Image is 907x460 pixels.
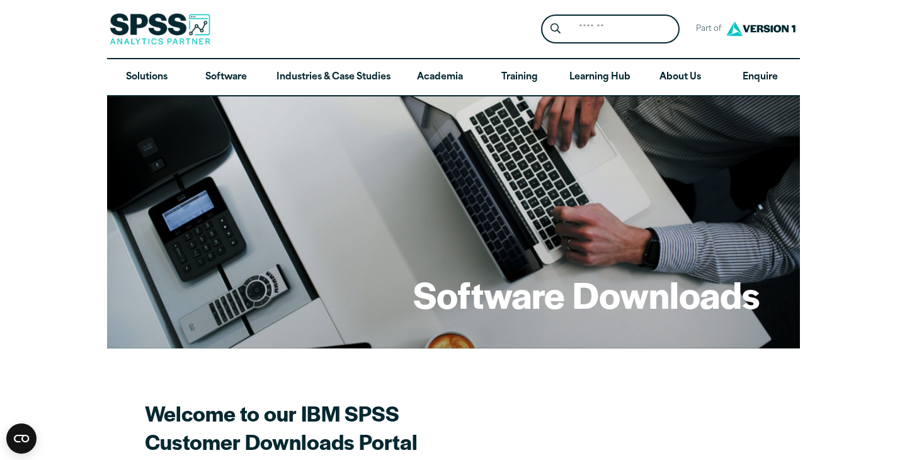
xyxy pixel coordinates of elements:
[186,59,266,96] a: Software
[6,423,37,454] button: Open CMP widget
[559,59,641,96] a: Learning Hub
[110,13,210,45] img: SPSS Analytics Partner
[721,59,800,96] a: Enquire
[107,59,186,96] a: Solutions
[266,59,401,96] a: Industries & Case Studies
[107,59,800,96] nav: Desktop version of site main menu
[550,23,561,34] svg: Search magnifying glass icon
[544,18,568,41] button: Search magnifying glass icon
[480,59,559,96] a: Training
[641,59,720,96] a: About Us
[541,14,680,44] form: Site Header Search Form
[690,20,723,38] span: Part of
[145,399,586,456] h2: Welcome to our IBM SPSS Customer Downloads Portal
[723,17,799,40] img: Version1 Logo
[413,270,760,319] h1: Software Downloads
[401,59,480,96] a: Academia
